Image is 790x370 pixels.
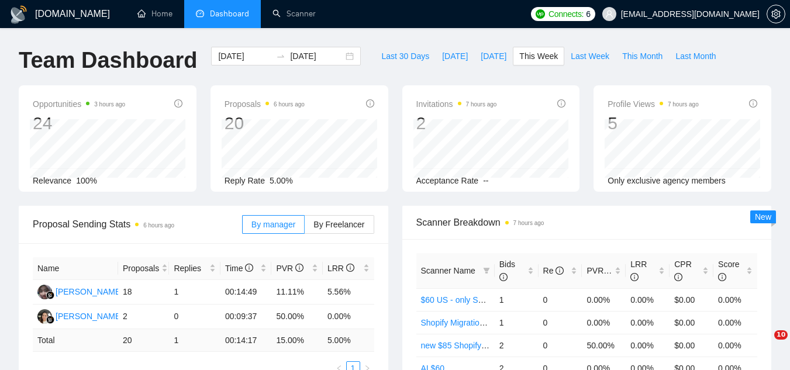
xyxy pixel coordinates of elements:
img: NF [37,285,52,299]
button: Last Week [564,47,616,65]
input: Start date [218,50,271,63]
span: info-circle [346,264,354,272]
iframe: Intercom live chat [750,330,778,358]
td: 00:14:17 [220,329,272,352]
span: 10 [774,330,788,340]
span: swap-right [276,51,285,61]
a: homeHome [137,9,173,19]
span: Invitations [416,97,497,111]
th: Replies [169,257,220,280]
img: gigradar-bm.png [46,291,54,299]
span: dashboard [196,9,204,18]
span: Last 30 Days [381,50,429,63]
a: Shopify Migration $85 [421,318,500,327]
div: [PERSON_NAME] [56,310,123,323]
span: 100% [76,176,97,185]
span: Reply Rate [225,176,265,185]
span: -- [483,176,488,185]
td: 2 [118,305,170,329]
span: Proposals [225,97,305,111]
span: info-circle [718,273,726,281]
a: $60 US - only Shopify Development [421,295,551,305]
span: Time [225,264,253,273]
td: 15.00 % [271,329,323,352]
div: 24 [33,112,125,134]
span: Proposals [123,262,159,275]
span: LRR [327,264,354,273]
td: 5.56% [323,280,374,305]
span: Score [718,260,740,282]
td: 0 [539,311,582,334]
td: 50.00% [271,305,323,329]
button: This Month [616,47,669,65]
span: 5.00% [270,176,293,185]
time: 7 hours ago [466,101,497,108]
img: LA [37,309,52,324]
span: Last Week [571,50,609,63]
span: Profile Views [608,97,699,111]
td: 0.00% [626,288,670,311]
div: 20 [225,112,305,134]
button: This Week [513,47,564,65]
span: PVR [587,266,614,275]
span: By manager [251,220,295,229]
span: Last Month [675,50,716,63]
span: Only exclusive agency members [608,176,726,185]
td: 0.00% [713,288,757,311]
td: 11.11% [271,280,323,305]
input: End date [290,50,343,63]
td: 0.00% [323,305,374,329]
span: New [755,212,771,222]
span: info-circle [295,264,303,272]
span: Scanner Breakdown [416,215,758,230]
span: [DATE] [481,50,506,63]
th: Name [33,257,118,280]
span: By Freelancer [313,220,364,229]
span: setting [767,9,785,19]
span: Acceptance Rate [416,176,479,185]
span: Re [543,266,564,275]
span: Connects: [548,8,584,20]
span: info-circle [499,273,508,281]
span: filter [483,267,490,274]
button: [DATE] [436,47,474,65]
span: info-circle [245,264,253,272]
time: 7 hours ago [668,101,699,108]
td: 0 [539,288,582,311]
span: Dashboard [210,9,249,19]
a: LA[PERSON_NAME] [37,311,123,320]
span: info-circle [630,273,639,281]
span: user [605,10,613,18]
button: Last Month [669,47,722,65]
button: [DATE] [474,47,513,65]
h1: Team Dashboard [19,47,197,74]
td: 0.00% [626,334,670,357]
th: Proposals [118,257,170,280]
td: Total [33,329,118,352]
span: info-circle [174,99,182,108]
span: This Month [622,50,663,63]
time: 6 hours ago [274,101,305,108]
td: 1 [495,311,539,334]
td: 1 [495,288,539,311]
span: CPR [674,260,692,282]
td: 0.00% [626,311,670,334]
td: 0.00% [713,311,757,334]
span: Relevance [33,176,71,185]
td: 2 [495,334,539,357]
a: setting [767,9,785,19]
td: 20 [118,329,170,352]
td: $0.00 [670,334,713,357]
td: 0 [539,334,582,357]
span: 6 [586,8,591,20]
img: logo [9,5,28,24]
td: 0.00% [713,334,757,357]
div: 5 [608,112,699,134]
span: LRR [630,260,647,282]
a: new $85 Shopify Development [421,341,532,350]
td: 00:14:49 [220,280,272,305]
span: Bids [499,260,515,282]
span: info-circle [749,99,757,108]
span: Replies [174,262,207,275]
button: setting [767,5,785,23]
